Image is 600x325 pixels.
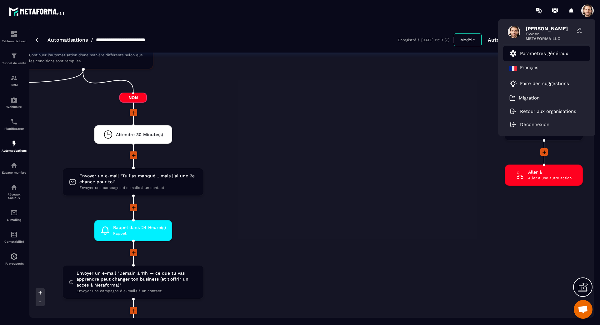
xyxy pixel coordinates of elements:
[2,218,27,221] p: E-mailing
[2,113,27,135] a: schedulerschedulerPlanificateur
[2,39,27,43] p: Tableau de bord
[398,37,454,43] div: Enregistré à
[36,38,40,42] img: arrow
[10,209,18,216] img: email
[10,184,18,191] img: social-network
[2,135,27,157] a: automationsautomationsAutomatisations
[113,231,166,236] span: Rappel.
[2,127,27,130] p: Planificateur
[116,132,163,138] span: Attendre 30 Minute(s)
[10,140,18,147] img: automations
[119,93,147,103] span: Non
[10,253,18,260] img: automations
[91,37,93,43] span: /
[10,231,18,238] img: accountant
[2,240,27,243] p: Comptabilité
[47,37,88,43] a: Automatisations
[509,50,568,57] a: Paramètres généraux
[2,61,27,65] p: Tunnel de vente
[9,6,65,17] img: logo
[520,65,538,72] p: Français
[77,270,197,288] span: Envoyer un e-mail "Demain à 11h — ce que tu vas apprendre peut changer ton business (et t’offrir ...
[2,105,27,109] p: Webinaire
[2,226,27,248] a: accountantaccountantComptabilité
[421,38,443,42] p: [DATE] 11:19
[113,225,166,231] span: Rappel dans 24 Heure(s)
[29,52,147,64] span: Continuer l'automatisation d'une manière différente selon que les conditions sont remplies.
[2,179,27,204] a: social-networksocial-networkRéseaux Sociaux
[2,91,27,113] a: automationsautomationsWebinaire
[526,32,572,36] span: Owner
[2,83,27,87] p: CRM
[79,173,197,185] span: Envoyer un e-mail "Tu l’as manqué… mais j’ai une 2e chance pour toi"
[528,175,572,181] span: Aller à une autre action.
[2,204,27,226] a: emailemailE-mailing
[79,185,197,191] span: Envoyer une campagne d'e-mails à un contact.
[10,52,18,60] img: formation
[520,51,568,56] p: Paramètres généraux
[2,69,27,91] a: formationformationCRM
[520,122,549,127] p: Déconnexion
[10,162,18,169] img: automations
[454,33,482,46] button: Modèle
[519,95,540,101] p: Migration
[10,74,18,82] img: formation
[10,96,18,104] img: automations
[509,95,540,101] a: Migration
[2,48,27,69] a: formationformationTunnel de vente
[10,118,18,125] img: scheduler
[520,109,576,114] p: Retour aux organisations
[574,300,592,319] a: Open chat
[488,37,534,43] p: Automation active
[10,30,18,38] img: formation
[2,262,27,265] p: IA prospects
[509,109,576,114] a: Retour aux organisations
[526,36,572,41] span: METAFORMA LLC
[2,149,27,152] p: Automatisations
[528,169,572,175] span: Aller à
[2,26,27,48] a: formationformationTableau de bord
[520,81,569,86] p: Faire des suggestions
[2,157,27,179] a: automationsautomationsEspace membre
[77,288,197,294] span: Envoyer une campagne d'e-mails à un contact.
[509,80,576,87] a: Faire des suggestions
[2,193,27,200] p: Réseaux Sociaux
[2,171,27,174] p: Espace membre
[526,26,572,32] span: [PERSON_NAME]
